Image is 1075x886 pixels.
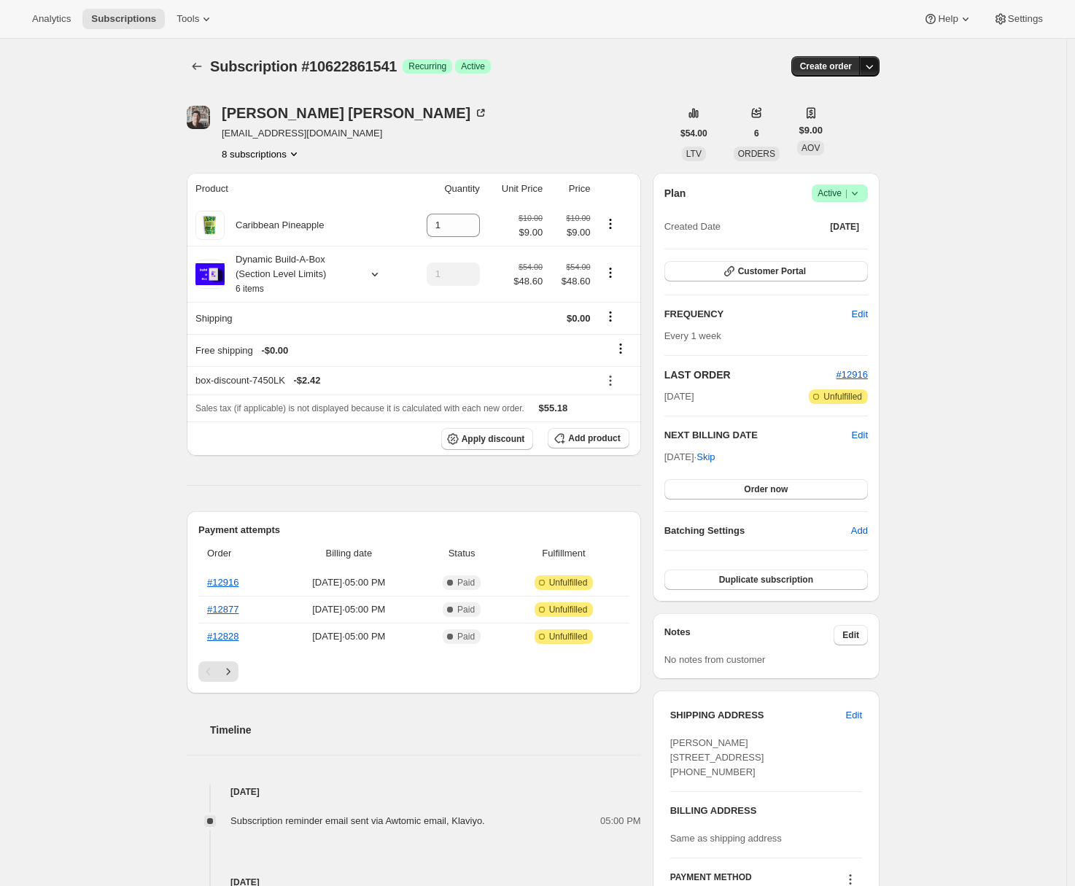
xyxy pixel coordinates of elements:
[222,147,301,161] button: Product actions
[852,307,868,322] span: Edit
[222,126,488,141] span: [EMAIL_ADDRESS][DOMAIN_NAME]
[187,56,207,77] button: Subscriptions
[168,9,222,29] button: Tools
[791,56,861,77] button: Create order
[548,428,629,448] button: Add product
[457,604,475,615] span: Paid
[507,546,620,561] span: Fulfillment
[799,123,823,138] span: $9.00
[176,13,199,25] span: Tools
[664,625,834,645] h3: Notes
[549,631,588,642] span: Unfulfilled
[566,263,590,271] small: $54.00
[599,265,622,281] button: Product actions
[680,128,707,139] span: $54.00
[282,602,416,617] span: [DATE] · 05:00 PM
[484,173,547,205] th: Unit Price
[549,604,588,615] span: Unfulfilled
[567,313,591,324] span: $0.00
[539,403,568,413] span: $55.18
[745,123,768,144] button: 6
[551,225,590,240] span: $9.00
[664,451,715,462] span: [DATE] ·
[230,815,485,826] span: Subscription reminder email sent via Awtomic email, Klaviyo.
[664,654,766,665] span: No notes from customer
[664,428,852,443] h2: NEXT BILLING DATE
[802,143,820,153] span: AOV
[599,308,622,325] button: Shipping actions
[744,483,788,495] span: Order now
[837,368,868,382] button: #12916
[225,252,356,296] div: Dynamic Build-A-Box (Section Level Limits)
[846,708,862,723] span: Edit
[852,428,868,443] button: Edit
[457,577,475,588] span: Paid
[664,389,694,404] span: [DATE]
[222,106,488,120] div: [PERSON_NAME] [PERSON_NAME]
[198,523,629,537] h2: Payment attempts
[985,9,1052,29] button: Settings
[461,61,485,72] span: Active
[696,450,715,465] span: Skip
[670,833,782,844] span: Same as shipping address
[282,629,416,644] span: [DATE] · 05:00 PM
[406,173,484,205] th: Quantity
[207,577,238,588] a: #12916
[664,330,721,341] span: Every 1 week
[425,546,498,561] span: Status
[754,128,759,139] span: 6
[834,625,868,645] button: Edit
[519,263,543,271] small: $54.00
[293,373,320,388] span: - $2.42
[207,604,238,615] a: #12877
[818,186,862,201] span: Active
[664,261,868,281] button: Customer Portal
[32,13,71,25] span: Analytics
[198,537,277,570] th: Order
[519,225,543,240] span: $9.00
[195,343,590,358] div: Free shipping
[519,214,543,222] small: $10.00
[915,9,981,29] button: Help
[664,219,721,234] span: Created Date
[462,433,525,445] span: Apply discount
[261,343,288,358] span: - $0.00
[282,546,416,561] span: Billing date
[837,704,871,727] button: Edit
[549,577,588,588] span: Unfulfilled
[187,785,641,799] h4: [DATE]
[91,13,156,25] span: Subscriptions
[82,9,165,29] button: Subscriptions
[686,149,702,159] span: LTV
[670,737,764,777] span: [PERSON_NAME] [STREET_ADDRESS] [PHONE_NUMBER]
[551,274,590,289] span: $48.60
[282,575,416,590] span: [DATE] · 05:00 PM
[210,723,641,737] h2: Timeline
[688,446,723,469] button: Skip
[843,303,877,326] button: Edit
[408,61,446,72] span: Recurring
[664,368,837,382] h2: LAST ORDER
[218,661,238,682] button: Next
[837,369,868,380] span: #12916
[842,519,877,543] button: Add
[225,218,324,233] div: Caribbean Pineapple
[457,631,475,642] span: Paid
[547,173,594,205] th: Price
[670,804,862,818] h3: BILLING ADDRESS
[664,479,868,500] button: Order now
[719,574,813,586] span: Duplicate subscription
[187,302,406,334] th: Shipping
[236,284,264,294] small: 6 items
[195,403,524,413] span: Sales tax (if applicable) is not displayed because it is calculated with each new order.
[198,661,629,682] nav: Pagination
[823,391,862,403] span: Unfulfilled
[842,629,859,641] span: Edit
[664,186,686,201] h2: Plan
[845,187,847,199] span: |
[830,221,859,233] span: [DATE]
[821,217,868,237] button: [DATE]
[599,216,622,232] button: Product actions
[664,570,868,590] button: Duplicate subscription
[851,524,868,538] span: Add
